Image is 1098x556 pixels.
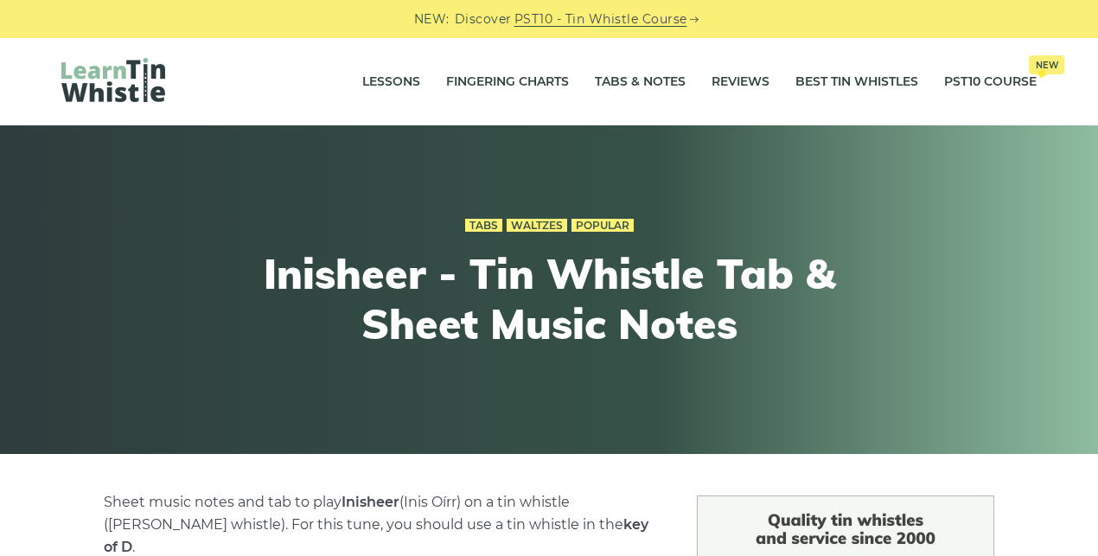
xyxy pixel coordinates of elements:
[712,61,769,104] a: Reviews
[465,219,502,233] a: Tabs
[342,494,399,510] strong: Inisheer
[595,61,686,104] a: Tabs & Notes
[571,219,634,233] a: Popular
[795,61,918,104] a: Best Tin Whistles
[61,58,165,102] img: LearnTinWhistle.com
[362,61,420,104] a: Lessons
[231,249,867,348] h1: Inisheer - Tin Whistle Tab & Sheet Music Notes
[944,61,1037,104] a: PST10 CourseNew
[507,219,567,233] a: Waltzes
[1029,55,1064,74] span: New
[446,61,569,104] a: Fingering Charts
